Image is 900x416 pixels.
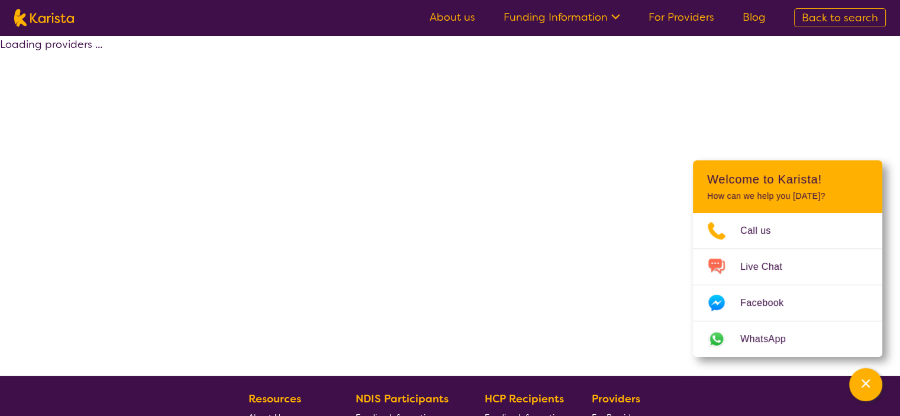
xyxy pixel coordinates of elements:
[740,222,785,240] span: Call us
[849,368,882,401] button: Channel Menu
[356,392,449,406] b: NDIS Participants
[485,392,564,406] b: HCP Recipients
[794,8,886,27] a: Back to search
[430,10,475,24] a: About us
[693,321,882,357] a: Web link opens in a new tab.
[743,10,766,24] a: Blog
[740,258,796,276] span: Live Chat
[802,11,878,25] span: Back to search
[504,10,620,24] a: Funding Information
[693,160,882,357] div: Channel Menu
[707,172,868,186] h2: Welcome to Karista!
[707,191,868,201] p: How can we help you [DATE]?
[249,392,301,406] b: Resources
[649,10,714,24] a: For Providers
[740,294,798,312] span: Facebook
[14,9,74,27] img: Karista logo
[592,392,640,406] b: Providers
[693,213,882,357] ul: Choose channel
[740,330,800,348] span: WhatsApp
